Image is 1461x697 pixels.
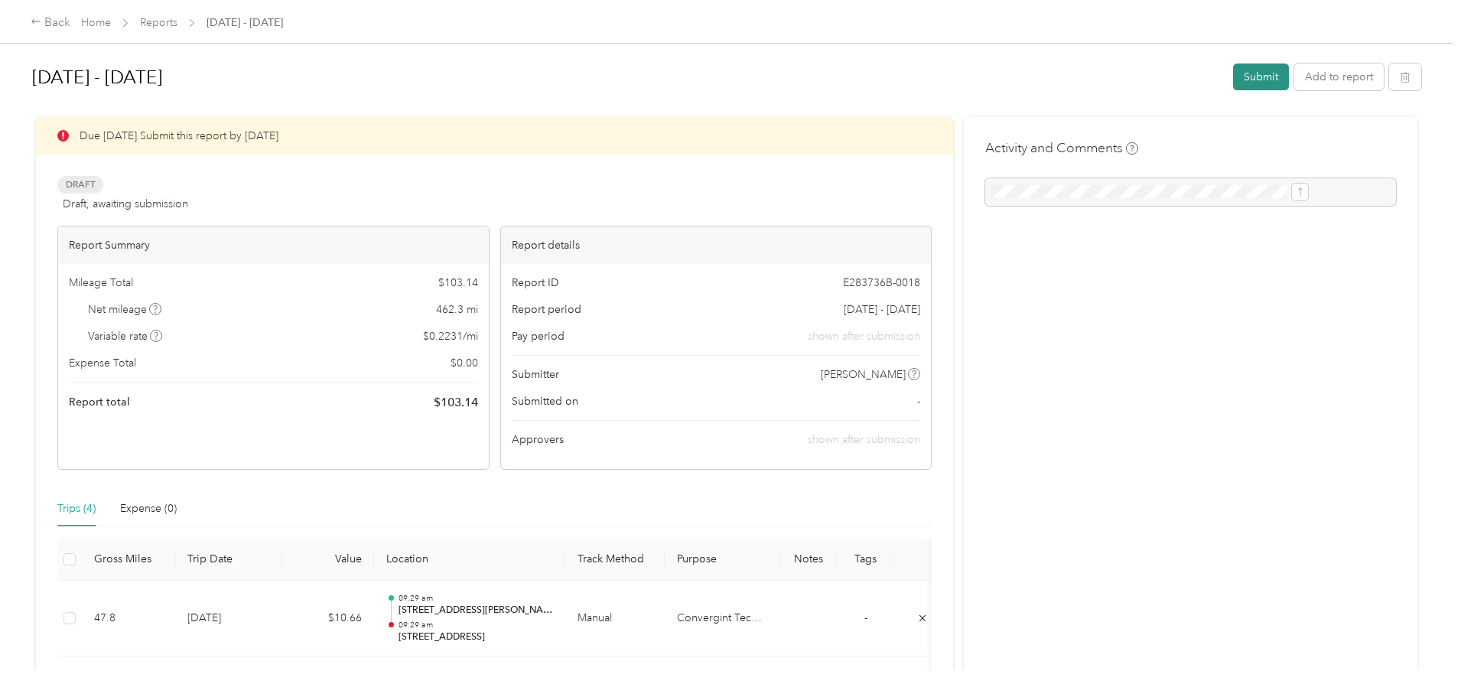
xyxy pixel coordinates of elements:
div: Report details [501,226,932,264]
td: 47.8 [82,581,175,657]
span: Draft, awaiting submission [63,196,188,212]
th: Purpose [665,539,779,581]
td: $10.66 [282,581,374,657]
div: Trips (4) [57,500,96,517]
span: - [864,611,867,624]
p: [STREET_ADDRESS] [399,630,553,644]
p: 09:29 am [399,620,553,630]
th: Notes [779,539,837,581]
th: Location [374,539,565,581]
iframe: Everlance-gr Chat Button Frame [1375,611,1461,697]
div: Back [31,14,70,32]
span: Submitter [512,366,559,383]
th: Track Method [565,539,665,581]
span: [DATE] - [DATE] [207,15,283,31]
span: Report total [69,394,130,410]
span: Report period [512,301,581,318]
th: Tags [837,539,894,581]
div: Report Summary [58,226,489,264]
th: Value [282,539,374,581]
button: Add to report [1294,64,1384,90]
span: Variable rate [88,328,163,344]
td: Convergint Technologies [665,581,779,657]
span: [PERSON_NAME] [821,366,906,383]
span: Draft [57,176,103,194]
span: Submitted on [512,393,578,409]
td: Manual [565,581,665,657]
div: Expense (0) [120,500,177,517]
p: 09:27 am [399,669,553,679]
span: Mileage Total [69,275,133,291]
button: Submit [1233,64,1289,90]
h4: Activity and Comments [985,138,1138,158]
span: Net mileage [88,301,162,318]
span: $ 0.2231 / mi [423,328,478,344]
a: Home [81,16,111,29]
p: [STREET_ADDRESS][PERSON_NAME] [399,604,553,617]
span: shown after submission [808,328,920,344]
span: $ 0.00 [451,355,478,371]
div: Due [DATE]. Submit this report by [DATE] [36,117,953,155]
span: 462.3 mi [436,301,478,318]
th: Gross Miles [82,539,175,581]
span: - [917,393,920,409]
span: Report ID [512,275,559,291]
p: 09:29 am [399,593,553,604]
td: [DATE] [175,581,282,657]
span: Expense Total [69,355,136,371]
span: [DATE] - [DATE] [844,301,920,318]
a: Reports [140,16,177,29]
h1: Aug 1 - 31, 2025 [32,59,1222,96]
span: Approvers [512,432,564,448]
span: Pay period [512,328,565,344]
span: E283736B-0018 [843,275,920,291]
span: shown after submission [808,433,920,446]
span: $ 103.14 [434,393,478,412]
span: $ 103.14 [438,275,478,291]
th: Trip Date [175,539,282,581]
